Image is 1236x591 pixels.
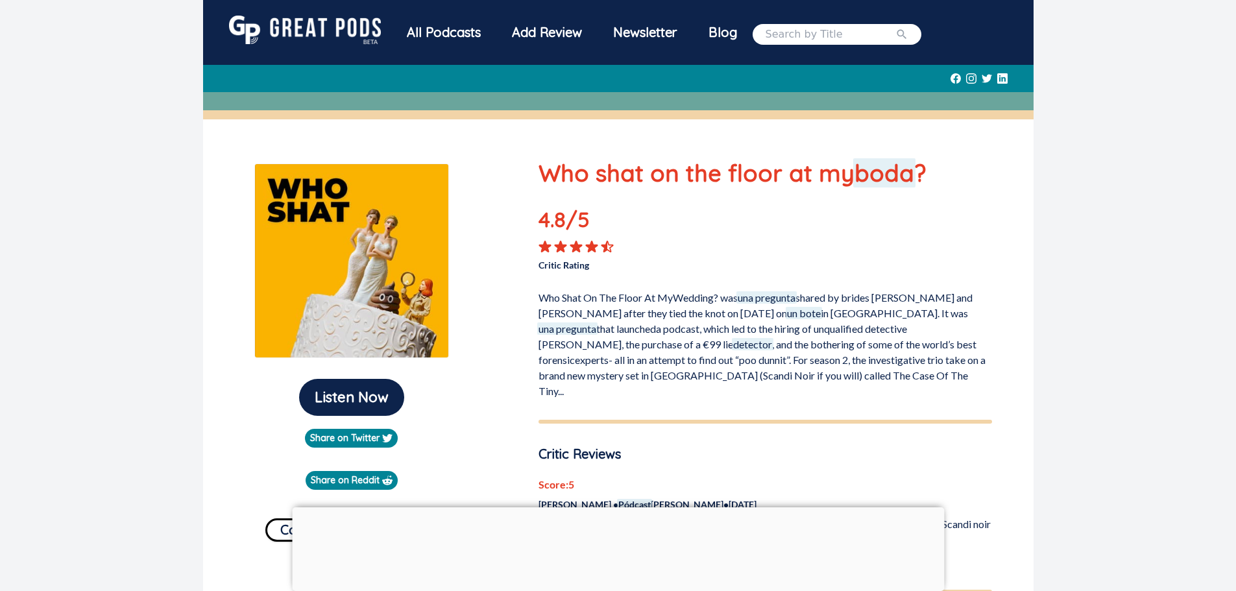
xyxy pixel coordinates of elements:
[306,471,398,490] a: Share on Reddit
[539,156,992,191] p: Who shat on the floor at my ?
[539,253,765,272] p: Critic Rating
[391,16,496,53] a: All Podcasts
[391,16,496,49] div: All Podcasts
[539,477,992,492] p: Score: 5
[305,429,398,448] a: Share on Twitter
[539,285,992,399] p: Who Shat On The Floor At My ? was shared by brides [PERSON_NAME] and [PERSON_NAME] after they tie...
[229,16,381,44] img: GreatPods
[598,16,693,49] div: Newsletter
[254,163,449,358] img: Who shat on the floor at my wedding?
[766,27,895,42] input: Search by Title
[496,16,598,49] a: Add Review
[539,444,992,464] p: Critic Reviews
[213,565,491,585] p: Trailer
[539,498,992,511] p: [PERSON_NAME] • [PERSON_NAME] • [DATE]
[693,16,753,49] a: Blog
[539,204,629,240] p: 4.8 /5
[265,513,346,542] a: Comedy
[299,379,404,416] button: Listen Now
[292,507,944,588] iframe: Advertisement
[265,518,346,542] button: Comedy
[598,16,693,53] a: Newsletter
